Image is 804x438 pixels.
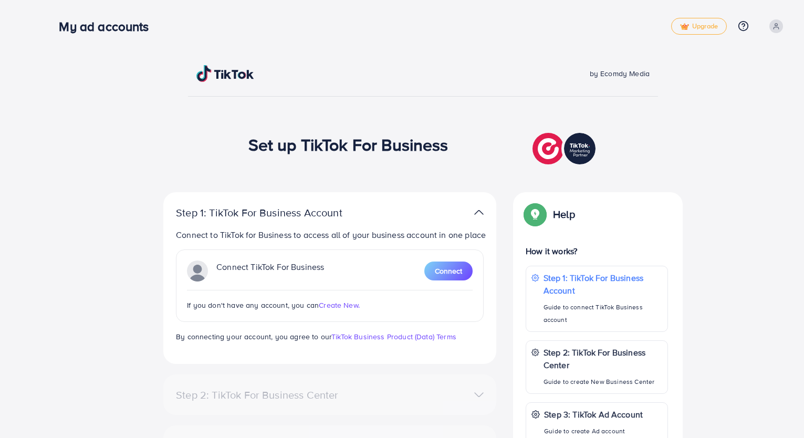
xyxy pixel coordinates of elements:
h3: My ad accounts [59,19,157,34]
p: Guide to create New Business Center [544,376,662,388]
span: Upgrade [680,23,718,30]
p: How it works? [526,245,668,257]
p: Step 3: TikTok Ad Account [544,408,643,421]
p: Help [553,208,575,221]
img: TikTok [196,65,254,82]
p: Guide to connect TikTok Business account [544,301,662,326]
img: Popup guide [526,205,545,224]
img: TikTok partner [474,205,484,220]
span: by Ecomdy Media [590,68,650,79]
img: TikTok partner [532,130,598,167]
p: Step 1: TikTok For Business Account [176,206,375,219]
h1: Set up TikTok For Business [248,134,448,154]
p: Guide to create Ad account [544,425,643,437]
img: tick [680,23,689,30]
p: Step 1: TikTok For Business Account [544,272,662,297]
a: tickUpgrade [671,18,727,35]
p: Step 2: TikTok For Business Center [544,346,662,371]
